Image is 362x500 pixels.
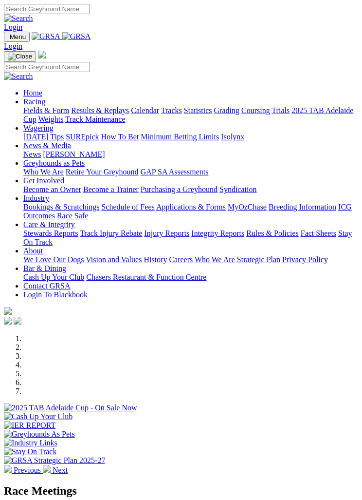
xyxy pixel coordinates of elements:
[86,273,206,281] a: Chasers Restaurant & Function Centre
[66,133,99,141] a: SUREpick
[228,203,267,211] a: MyOzChase
[23,194,49,202] a: Industry
[4,466,43,474] a: Previous
[23,255,84,264] a: We Love Our Dogs
[4,23,22,31] a: Login
[38,51,46,58] img: logo-grsa-white.png
[219,185,256,193] a: Syndication
[4,307,12,315] img: logo-grsa-white.png
[23,273,358,282] div: Bar & Dining
[101,133,139,141] a: How To Bet
[4,14,33,23] img: Search
[23,264,66,272] a: Bar & Dining
[4,456,105,465] img: GRSA Strategic Plan 2025-27
[23,168,64,176] a: Who We Are
[4,421,55,430] img: IER REPORT
[4,4,90,14] input: Search
[65,115,125,123] a: Track Maintenance
[4,51,36,62] button: Toggle navigation
[141,168,209,176] a: GAP SA Assessments
[80,229,142,237] a: Track Injury Rebate
[4,465,12,473] img: chevron-left-pager-white.svg
[86,255,142,264] a: Vision and Values
[62,32,91,41] img: GRSA
[4,404,137,412] img: 2025 TAB Adelaide Cup - On Sale Now
[4,42,22,50] a: Login
[4,439,57,447] img: Industry Links
[14,317,21,325] img: twitter.svg
[269,203,336,211] a: Breeding Information
[301,229,336,237] a: Fact Sheets
[10,33,26,40] span: Menu
[23,176,64,185] a: Get Involved
[23,141,71,150] a: News & Media
[53,466,68,474] span: Next
[214,106,239,115] a: Grading
[4,32,30,42] button: Toggle navigation
[23,273,84,281] a: Cash Up Your Club
[23,133,358,141] div: Wagering
[71,106,129,115] a: Results & Replays
[23,106,353,123] a: 2025 TAB Adelaide Cup
[131,106,159,115] a: Calendar
[23,185,358,194] div: Get Involved
[23,89,42,97] a: Home
[4,430,75,439] img: Greyhounds As Pets
[23,150,358,159] div: News & Media
[23,247,43,255] a: About
[23,203,99,211] a: Bookings & Scratchings
[23,168,358,176] div: Greyhounds as Pets
[4,484,358,498] h2: Race Meetings
[191,229,244,237] a: Integrity Reports
[4,72,33,81] img: Search
[246,229,299,237] a: Rules & Policies
[23,229,358,247] div: Care & Integrity
[43,466,68,474] a: Next
[23,229,78,237] a: Stewards Reports
[241,106,270,115] a: Coursing
[4,447,56,456] img: Stay On Track
[23,150,41,158] a: News
[23,229,352,246] a: Stay On Track
[23,203,352,220] a: ICG Outcomes
[141,133,219,141] a: Minimum Betting Limits
[141,185,217,193] a: Purchasing a Greyhound
[271,106,290,115] a: Trials
[43,150,105,158] a: [PERSON_NAME]
[43,465,51,473] img: chevron-right-pager-white.svg
[57,212,88,220] a: Race Safe
[4,62,90,72] input: Search
[144,255,167,264] a: History
[4,412,72,421] img: Cash Up Your Club
[237,255,280,264] a: Strategic Plan
[161,106,182,115] a: Tracks
[195,255,235,264] a: Who We Are
[23,220,75,229] a: Care & Integrity
[23,97,45,106] a: Racing
[23,203,358,220] div: Industry
[221,133,244,141] a: Isolynx
[156,203,226,211] a: Applications & Forms
[4,317,12,325] img: facebook.svg
[23,185,81,193] a: Become an Owner
[66,168,139,176] a: Retire Your Greyhound
[38,115,63,123] a: Weights
[23,255,358,264] div: About
[23,106,69,115] a: Fields & Form
[184,106,212,115] a: Statistics
[23,133,64,141] a: [DATE] Tips
[23,159,85,167] a: Greyhounds as Pets
[32,32,60,41] img: GRSA
[101,203,154,211] a: Schedule of Fees
[8,53,32,60] img: Close
[144,229,189,237] a: Injury Reports
[83,185,139,193] a: Become a Trainer
[282,255,328,264] a: Privacy Policy
[23,124,54,132] a: Wagering
[23,282,70,290] a: Contact GRSA
[23,290,88,299] a: Login To Blackbook
[23,106,358,124] div: Racing
[14,466,41,474] span: Previous
[169,255,193,264] a: Careers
